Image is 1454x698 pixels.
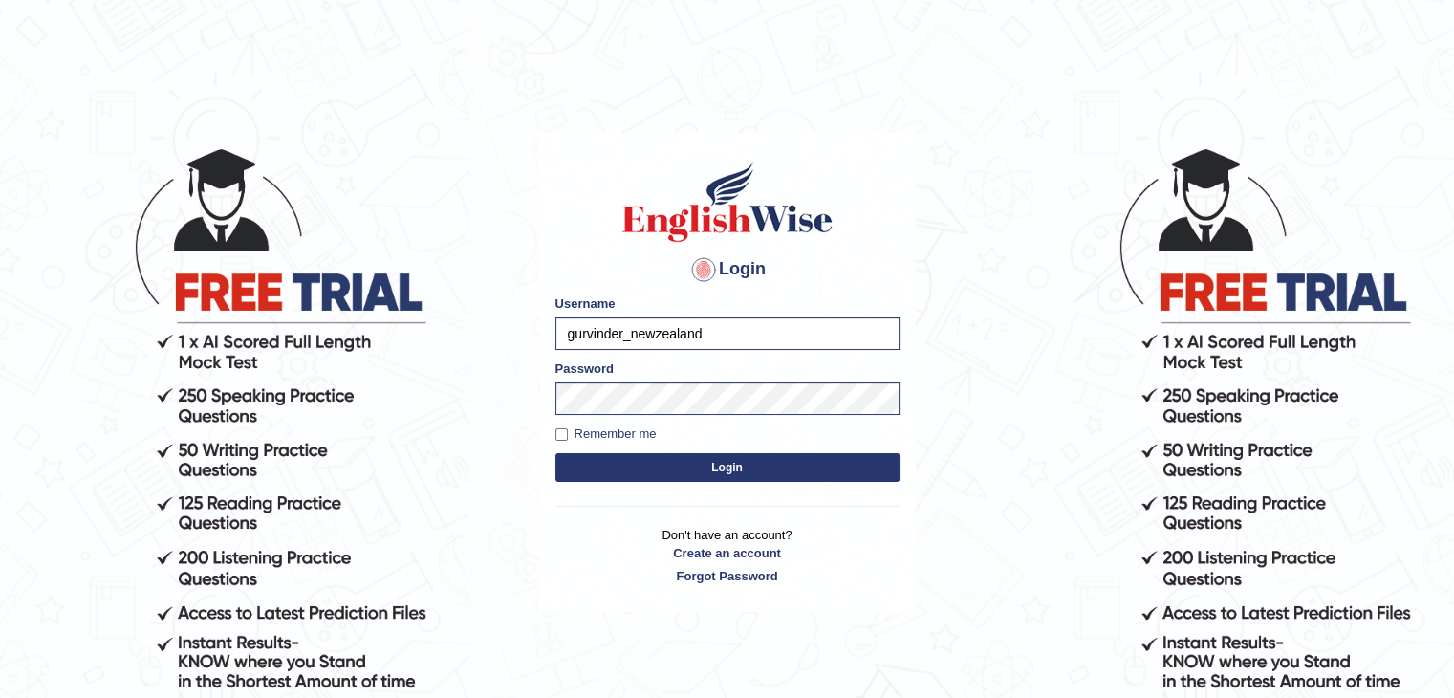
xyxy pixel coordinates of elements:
h4: Login [555,254,900,285]
label: Password [555,360,614,378]
p: Don't have an account? [555,526,900,585]
a: Forgot Password [555,567,900,585]
input: Remember me [555,428,568,441]
button: Login [555,453,900,482]
label: Remember me [555,425,657,444]
label: Username [555,294,616,313]
a: Create an account [555,544,900,562]
img: Logo of English Wise sign in for intelligent practice with AI [618,159,836,245]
